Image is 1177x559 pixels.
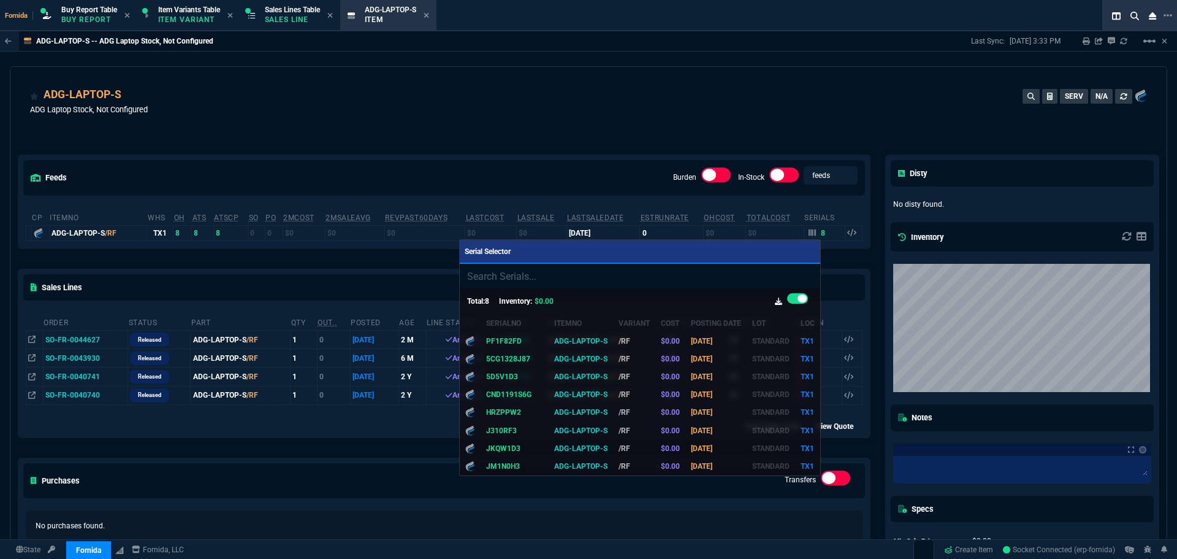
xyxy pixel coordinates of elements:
td: [DATE] [685,422,747,439]
td: TX1 [795,332,820,350]
td: $0.00 [655,457,685,475]
td: ADG-LAPTOP-S [549,457,613,475]
td: /RF [613,368,655,386]
td: [DATE] [685,404,747,422]
td: ADG-LAPTOP-S [549,350,613,368]
th: Variant [613,314,655,332]
th: Posting Date [685,314,747,332]
span: $0.00 [535,297,554,306]
span: J310RF3 [486,426,517,435]
td: TX1 [795,439,820,457]
td: TX1 [795,404,820,422]
td: $0.00 [655,404,685,422]
th: Lot [747,314,795,332]
td: ADG-LAPTOP-S [549,386,613,404]
div: On-Hand Only [787,293,807,309]
span: JKQW1D3 [486,444,520,453]
td: TX1 [795,350,820,368]
td: [DATE] [685,332,747,350]
td: ADG-LAPTOP-S [549,422,613,439]
td: TX1 [795,368,820,386]
td: /RF [613,422,655,439]
span: Total: [467,297,485,306]
td: /RF [613,439,655,457]
td: $0.00 [655,350,685,368]
td: [DATE] [685,386,747,404]
span: Serial Selector [465,247,511,256]
th: SerialNo [481,314,549,332]
td: STANDARD [747,386,795,404]
td: TX1 [795,457,820,475]
span: PF1F82FD [486,337,522,345]
td: $0.00 [655,439,685,457]
td: ADG-LAPTOP-S [549,332,613,350]
td: TX1 [795,422,820,439]
td: $0.00 [655,368,685,386]
td: /RF [613,386,655,404]
td: ADG-LAPTOP-S [549,439,613,457]
span: CND1191S6G [486,390,531,399]
td: [DATE] [685,439,747,457]
td: /RF [613,350,655,368]
td: STANDARD [747,439,795,457]
td: $0.00 [655,386,685,404]
span: JM1N0H3 [486,462,520,471]
input: Search Serials... [460,264,820,288]
span: 8 [485,297,489,306]
td: TX1 [795,386,820,404]
td: $0.00 [655,422,685,439]
td: /RF [613,332,655,350]
span: HRZPPW2 [486,408,521,417]
td: STANDARD [747,422,795,439]
td: [DATE] [685,368,747,386]
td: ADG-LAPTOP-S [549,368,613,386]
td: STANDARD [747,368,795,386]
th: Cost [655,314,685,332]
td: ADG-LAPTOP-S [549,404,613,422]
th: Loc [795,314,820,332]
span: Inventory: [499,297,532,306]
td: $0.00 [655,332,685,350]
span: 5CG1328J87 [486,355,530,363]
span: 5D5V1D3 [486,372,518,381]
td: /RF [613,404,655,422]
td: /RF [613,457,655,475]
td: STANDARD [747,404,795,422]
td: STANDARD [747,332,795,350]
th: ItemNo [549,314,613,332]
td: [DATE] [685,457,747,475]
td: STANDARD [747,350,795,368]
td: STANDARD [747,457,795,475]
td: [DATE] [685,350,747,368]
